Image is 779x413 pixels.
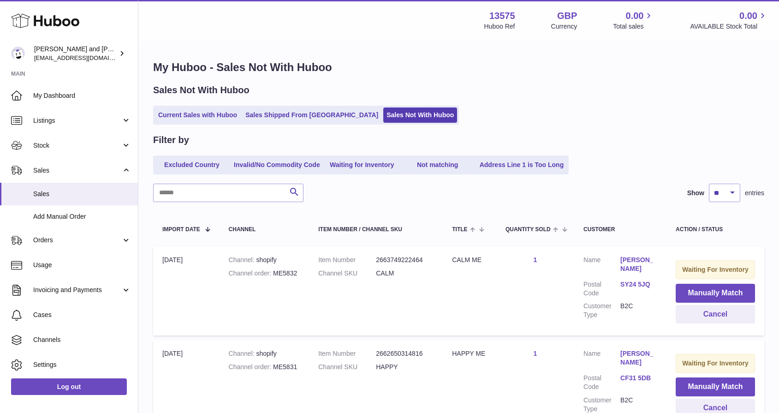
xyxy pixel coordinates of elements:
a: 0.00 Total sales [613,10,654,31]
img: hello@montgomeryandevelyn.com [11,47,25,60]
div: shopify [229,349,300,358]
a: 1 [534,350,537,357]
span: Invoicing and Payments [33,286,121,294]
strong: Channel [229,256,256,263]
span: Cases [33,311,131,319]
span: Channels [33,335,131,344]
dt: Name [583,349,620,369]
dt: Postal Code [583,280,620,298]
a: CF31 5DB [620,374,657,383]
span: Title [452,227,467,233]
dt: Channel SKU [318,269,376,278]
strong: Waiting For Inventory [682,266,748,273]
span: entries [745,189,764,198]
div: Action / Status [676,227,755,233]
span: My Dashboard [33,91,131,100]
span: Listings [33,116,121,125]
dt: Item Number [318,349,376,358]
strong: GBP [557,10,577,22]
div: Huboo Ref [484,22,515,31]
span: Stock [33,141,121,150]
dt: Postal Code [583,374,620,391]
span: Total sales [613,22,654,31]
div: [PERSON_NAME] and [PERSON_NAME] [34,45,117,62]
dd: B2C [620,302,657,319]
div: ME5832 [229,269,300,278]
a: [PERSON_NAME] [620,349,657,367]
a: 0.00 AVAILABLE Stock Total [690,10,768,31]
strong: 13575 [489,10,515,22]
div: Channel [229,227,300,233]
button: Manually Match [676,284,755,303]
strong: Channel order [229,269,274,277]
div: shopify [229,256,300,264]
button: Cancel [676,305,755,324]
strong: Channel order [229,363,274,371]
span: Quantity Sold [505,227,551,233]
span: Usage [33,261,131,269]
a: 1 [534,256,537,263]
dd: 2663749222464 [376,256,434,264]
span: [EMAIL_ADDRESS][DOMAIN_NAME] [34,54,136,61]
h1: My Huboo - Sales Not With Huboo [153,60,764,75]
a: Log out [11,378,127,395]
dt: Item Number [318,256,376,264]
a: Invalid/No Commodity Code [231,157,323,173]
span: 0.00 [739,10,757,22]
div: Currency [551,22,577,31]
span: AVAILABLE Stock Total [690,22,768,31]
dd: HAPPY [376,363,434,371]
div: Item Number / Channel SKU [318,227,434,233]
a: [PERSON_NAME] [620,256,657,273]
strong: Waiting For Inventory [682,359,748,367]
td: [DATE] [153,246,220,335]
div: HAPPY ME [452,349,487,358]
h2: Sales Not With Huboo [153,84,250,96]
a: SY24 5JQ [620,280,657,289]
span: Sales [33,190,131,198]
span: Orders [33,236,121,245]
strong: Channel [229,350,256,357]
dt: Customer Type [583,302,620,319]
div: Customer [583,227,657,233]
a: Sales Not With Huboo [383,108,457,123]
a: Sales Shipped From [GEOGRAPHIC_DATA] [242,108,381,123]
dd: CALM [376,269,434,278]
h2: Filter by [153,134,189,146]
a: Excluded Country [155,157,229,173]
span: Sales [33,166,121,175]
a: Address Line 1 is Too Long [476,157,567,173]
dt: Channel SKU [318,363,376,371]
div: ME5831 [229,363,300,371]
button: Manually Match [676,377,755,396]
span: Add Manual Order [33,212,131,221]
label: Show [687,189,704,198]
dd: 2662650314816 [376,349,434,358]
span: Settings [33,360,131,369]
a: Waiting for Inventory [325,157,399,173]
a: Current Sales with Huboo [155,108,240,123]
span: 0.00 [626,10,644,22]
a: Not matching [401,157,475,173]
span: Import date [162,227,200,233]
dt: Name [583,256,620,275]
div: CALM ME [452,256,487,264]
